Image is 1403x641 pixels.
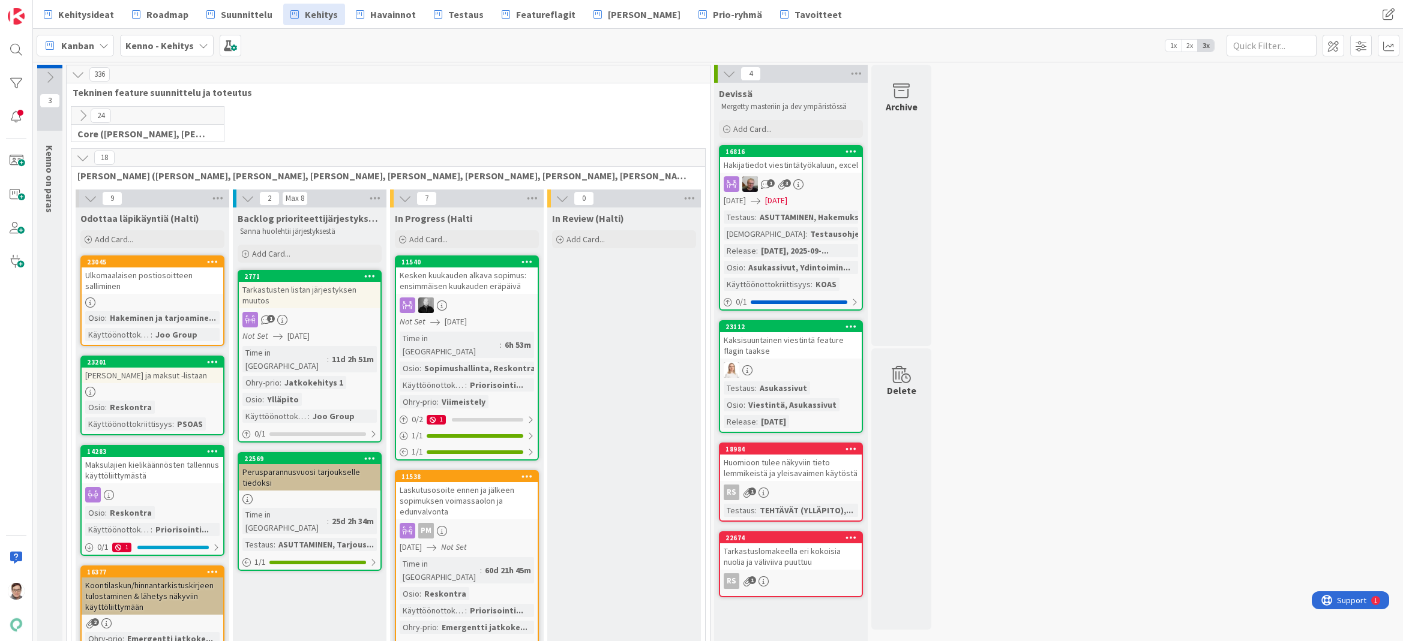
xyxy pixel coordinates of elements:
span: : [172,417,174,431]
span: 1x [1165,40,1182,52]
div: Ylläpito [264,393,302,406]
span: Kanban [61,38,94,53]
div: Priorisointi... [467,378,526,392]
div: Osio [400,362,419,375]
span: Add Card... [95,234,133,245]
div: 1/1 [396,428,538,443]
b: Kenno - Kehitys [125,40,194,52]
div: 0/1 [720,294,862,309]
div: Viimeistely [439,395,488,408]
div: 23201 [87,358,223,366]
div: 23201 [82,357,223,368]
span: In Review (Halti) [552,212,624,224]
div: Testaus [724,210,755,224]
span: : [755,381,757,395]
div: Tarkastusten listan järjestyksen muutos [239,282,380,308]
div: 23045 [82,257,223,267]
span: Add Card... [733,124,772,134]
div: 22674 [720,532,862,543]
input: Quick Filter... [1227,35,1317,56]
div: Testaus [242,538,274,551]
div: Kesken kuukauden alkava sopimus: ensimmäisen kuukauden eräpäivä [396,267,538,294]
span: 24 [91,109,111,123]
a: 11540Kesken kuukauden alkava sopimus: ensimmäisen kuukauden eräpäiväMVNot Set[DATE]Time in [GEOGR... [395,255,539,461]
span: 1 / 1 [254,556,266,568]
div: Koontilaskun/hinnantarkistuskirjeen tulostaminen & lähetys näkyviin käyttöliittymään [82,577,223,615]
div: 23045Ulkomaalaisen postiosoitteen salliminen [82,257,223,294]
div: 11540Kesken kuukauden alkava sopimus: ensimmäisen kuukauden eräpäivä [396,257,538,294]
div: Time in [GEOGRAPHIC_DATA] [400,557,480,583]
div: [DEMOGRAPHIC_DATA] [724,227,805,240]
a: Prio-ryhmä [691,4,769,25]
span: [DATE] [724,194,746,207]
span: Testaus [448,7,484,22]
span: Kenno on paras [44,145,56,213]
div: 25d 2h 34m [329,514,377,528]
div: Käyttöönottokriittisyys [400,378,465,392]
div: SL [720,362,862,378]
span: 1 [767,179,775,187]
span: : [274,538,275,551]
div: Käyttöönottokriittisyys [85,523,151,536]
span: : [151,328,152,341]
p: Sanna huolehtii järjestyksestä [240,227,379,236]
span: 3x [1198,40,1214,52]
span: : [327,514,329,528]
span: 2x [1182,40,1198,52]
span: 0 / 1 [97,541,109,553]
div: 11540 [396,257,538,267]
div: 11540 [401,258,538,266]
i: Not Set [242,330,268,341]
div: Osio [724,261,744,274]
div: 23112 [720,321,862,332]
div: Testausohjeet... [807,227,879,240]
div: Emergentti jatkoke... [439,621,530,634]
div: Priorisointi... [152,523,212,536]
span: [DATE] [287,330,310,342]
div: Asukassivut [757,381,810,395]
div: KOAS [813,278,840,291]
a: 14283Maksulajien kielikäännösten tallennus käyttöliittymästäOsio:ReskontraKäyttöönottokriittisyys... [80,445,224,556]
div: Osio [85,506,105,519]
span: Add Card... [409,234,448,245]
a: [PERSON_NAME] [586,4,688,25]
div: Perusparannusvuosi tarjoukselle tiedoksi [239,464,380,490]
a: 18984Huomioon tulee näkyviin tieto lemmikeistä ja yleisavaimen käytöstäRSTestaus:TEHTÄVÄT (YLLÄPI... [719,443,863,522]
span: : [805,227,807,240]
a: 23112Kaksisuuntainen viestintä feature flagin taakseSLTestaus:AsukassivutOsio:Viestintä, Asukassi... [719,320,863,433]
span: 0 / 1 [736,296,747,308]
div: 22569 [239,453,380,464]
span: 1 [748,576,756,584]
div: 16816 [726,148,862,156]
span: : [500,338,502,351]
img: Visit kanbanzone.com [8,8,25,25]
a: 22569Perusparannusvuosi tarjoukselle tiedoksiTime in [GEOGRAPHIC_DATA]:25d 2h 34mTestaus:ASUTTAMI... [238,452,382,571]
div: 18984Huomioon tulee näkyviin tieto lemmikeistä ja yleisavaimen käytöstä [720,444,862,481]
span: : [327,353,329,366]
div: [DATE], 2025-09-... [758,244,832,257]
div: Joo Group [310,410,358,423]
p: Mergetty masteriin ja dev ympäristössä [721,102,861,112]
span: Tekninen feature suunnittelu ja toteutus [73,86,695,98]
div: Sopimushallinta, Reskontra [421,362,538,375]
span: Kehitysideat [58,7,114,22]
span: Featureflagit [516,7,575,22]
a: Featureflagit [494,4,583,25]
div: 14283Maksulajien kielikäännösten tallennus käyttöliittymästä [82,446,223,483]
span: : [419,587,421,600]
div: Ulkomaalaisen postiosoitteen salliminen [82,267,223,294]
div: 22674 [726,534,862,542]
div: Delete [887,383,916,398]
div: Release [724,244,756,257]
span: 0 / 1 [254,428,266,440]
span: : [744,398,745,411]
span: 9 [102,191,122,206]
span: 0 / 2 [412,413,423,426]
a: Tavoitteet [773,4,849,25]
span: : [465,378,467,392]
span: 336 [89,67,110,82]
div: Kaksisuuntainen viestintä feature flagin taakse [720,332,862,359]
span: : [480,564,482,577]
div: 23201[PERSON_NAME] ja maksut -listaan [82,357,223,383]
div: 60d 21h 45m [482,564,534,577]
